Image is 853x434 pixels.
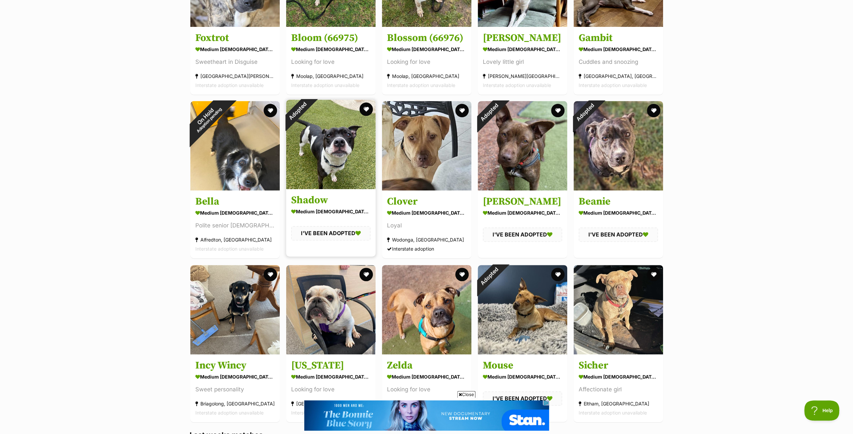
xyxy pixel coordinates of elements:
[478,354,567,422] a: Mouse medium [DEMOGRAPHIC_DATA] Dog I'VE BEEN ADOPTED favourite
[286,27,376,95] a: Bloom (66975) medium [DEMOGRAPHIC_DATA] Dog Looking for love Moolap, [GEOGRAPHIC_DATA] Interstate...
[291,226,371,241] div: I'VE BEEN ADOPTED
[277,91,317,131] div: Adopted
[469,256,509,296] div: Adopted
[291,359,371,372] h3: [US_STATE]
[286,100,376,189] img: Shadow
[264,268,277,281] button: favourite
[291,82,359,88] span: Interstate adoption unavailable
[387,196,466,208] h3: Clover
[291,32,371,44] h3: Bloom (66975)
[382,190,471,259] a: Clover medium [DEMOGRAPHIC_DATA] Dog Loyal Wodonga, [GEOGRAPHIC_DATA] Interstate adoption favourite
[195,235,275,245] div: Alfredton, [GEOGRAPHIC_DATA]
[483,208,562,218] div: medium [DEMOGRAPHIC_DATA] Dog
[574,265,663,354] img: Sicher
[291,44,371,54] div: medium [DEMOGRAPHIC_DATA] Dog
[647,104,660,117] button: favourite
[264,104,277,117] button: favourite
[483,44,562,54] div: medium [DEMOGRAPHIC_DATA] Dog
[579,228,658,242] div: I'VE BEEN ADOPTED
[286,265,376,354] img: Georgia
[291,207,371,217] div: medium [DEMOGRAPHIC_DATA] Dog
[291,72,371,81] div: Moolap, [GEOGRAPHIC_DATA]
[478,349,567,356] a: Adopted
[195,385,275,394] div: Sweet personality
[579,410,647,416] span: Interstate adoption unavailable
[457,391,475,398] span: Close
[574,101,663,190] img: Beanie
[574,354,663,422] a: Sicher medium [DEMOGRAPHIC_DATA] Dog Affectionate girl Eltham, [GEOGRAPHIC_DATA] Interstate adopt...
[387,245,466,254] div: Interstate adoption
[190,190,280,259] a: Bella medium [DEMOGRAPHIC_DATA] Dog Polite senior [DEMOGRAPHIC_DATA] Alfredton, [GEOGRAPHIC_DATA]...
[291,57,371,67] div: Looking for love
[195,208,275,218] div: medium [DEMOGRAPHIC_DATA] Dog
[387,221,466,230] div: Loyal
[195,410,264,416] span: Interstate adoption unavailable
[483,372,562,382] div: medium [DEMOGRAPHIC_DATA] Dog
[387,32,466,44] h3: Blossom (66976)
[579,82,647,88] span: Interstate adoption unavailable
[469,92,509,132] div: Adopted
[478,265,567,354] img: Mouse
[387,372,466,382] div: medium [DEMOGRAPHIC_DATA] Dog
[195,72,275,81] div: [GEOGRAPHIC_DATA][PERSON_NAME][GEOGRAPHIC_DATA]
[551,104,565,117] button: favourite
[291,399,371,408] div: [GEOGRAPHIC_DATA], [GEOGRAPHIC_DATA]
[286,354,376,422] a: [US_STATE] medium [DEMOGRAPHIC_DATA] Dog Looking for love [GEOGRAPHIC_DATA], [GEOGRAPHIC_DATA] In...
[190,101,280,190] img: Bella
[574,27,663,95] a: Gambit medium [DEMOGRAPHIC_DATA] Dog Cuddles and snoozing [GEOGRAPHIC_DATA], [GEOGRAPHIC_DATA] In...
[195,399,275,408] div: Briagolong, [GEOGRAPHIC_DATA]
[483,32,562,44] h3: [PERSON_NAME]
[478,185,567,192] a: Adopted
[195,44,275,54] div: medium [DEMOGRAPHIC_DATA] Dog
[478,190,567,258] a: [PERSON_NAME] medium [DEMOGRAPHIC_DATA] Dog I'VE BEEN ADOPTED favourite
[455,268,469,281] button: favourite
[195,32,275,44] h3: Foxtrot
[387,359,466,372] h3: Zelda
[195,372,275,382] div: medium [DEMOGRAPHIC_DATA] Dog
[387,44,466,54] div: medium [DEMOGRAPHIC_DATA] Dog
[387,385,466,394] div: Looking for love
[387,72,466,81] div: Moolap, [GEOGRAPHIC_DATA]
[483,72,562,81] div: [PERSON_NAME][GEOGRAPHIC_DATA]
[579,208,658,218] div: medium [DEMOGRAPHIC_DATA] Dog
[565,92,605,132] div: Adopted
[455,104,469,117] button: favourite
[551,268,565,281] button: favourite
[579,385,658,394] div: Affectionate girl
[196,106,223,133] span: Adoption pending
[579,399,658,408] div: Eltham, [GEOGRAPHIC_DATA]
[387,235,466,245] div: Wodonga, [GEOGRAPHIC_DATA]
[574,190,663,258] a: Beanie medium [DEMOGRAPHIC_DATA] Dog I'VE BEEN ADOPTED favourite
[387,82,455,88] span: Interstate adoption unavailable
[190,27,280,95] a: Foxtrot medium [DEMOGRAPHIC_DATA] Dog Sweetheart in Disguise [GEOGRAPHIC_DATA][PERSON_NAME][GEOGR...
[483,82,551,88] span: Interstate adoption unavailable
[579,196,658,208] h3: Beanie
[579,32,658,44] h3: Gambit
[195,57,275,67] div: Sweetheart in Disguise
[190,185,280,192] a: On HoldAdoption pending
[195,221,275,230] div: Polite senior [DEMOGRAPHIC_DATA]
[382,101,471,190] img: Clover
[483,228,562,242] div: I'VE BEEN ADOPTED
[483,359,562,372] h3: Mouse
[382,27,471,95] a: Blossom (66976) medium [DEMOGRAPHIC_DATA] Dog Looking for love Moolap, [GEOGRAPHIC_DATA] Intersta...
[190,265,280,354] img: Incy Wincy
[579,57,658,67] div: Cuddles and snoozing
[286,189,376,257] a: Shadow medium [DEMOGRAPHIC_DATA] Dog I'VE BEEN ADOPTED favourite
[359,268,373,281] button: favourite
[195,359,275,372] h3: Incy Wincy
[647,268,660,281] button: favourite
[382,354,471,422] a: Zelda medium [DEMOGRAPHIC_DATA] Dog Looking for love [GEOGRAPHIC_DATA], [GEOGRAPHIC_DATA] Interst...
[195,196,275,208] h3: Bella
[382,265,471,354] img: Zelda
[579,44,658,54] div: medium [DEMOGRAPHIC_DATA] Dog
[804,400,840,421] iframe: Help Scout Beacon - Open
[304,400,549,431] iframe: Advertisement
[178,88,236,147] div: On Hold
[291,372,371,382] div: medium [DEMOGRAPHIC_DATA] Dog
[387,208,466,218] div: medium [DEMOGRAPHIC_DATA] Dog
[483,57,562,67] div: Lovely little girl
[478,101,567,190] img: Dotty
[286,184,376,190] a: Adopted
[579,372,658,382] div: medium [DEMOGRAPHIC_DATA] Dog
